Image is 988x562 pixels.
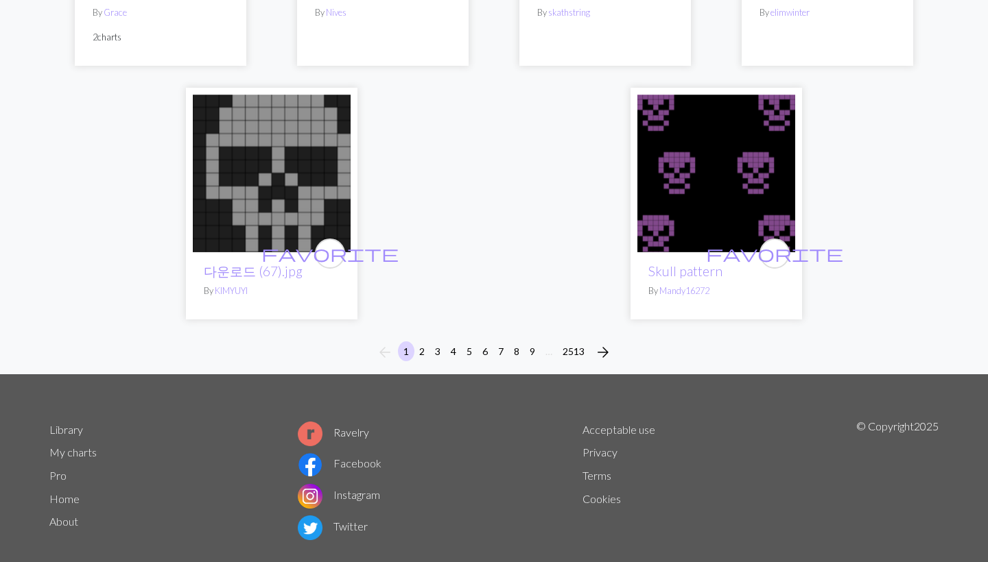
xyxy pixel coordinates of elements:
[326,7,346,18] a: Nives
[430,341,446,361] button: 3
[193,165,351,178] a: 다운로드 (67).jpg
[648,284,784,297] p: By
[637,165,795,178] a: Skull pattern
[583,423,655,436] a: Acceptable use
[706,243,843,264] span: favorite
[49,469,67,482] a: Pro
[93,31,228,44] p: 2 charts
[583,492,621,505] a: Cookies
[193,95,351,252] img: 다운로드 (67).jpg
[557,341,590,361] button: 2513
[298,515,322,540] img: Twitter logo
[93,6,228,19] p: By
[298,452,322,477] img: Facebook logo
[524,341,541,361] button: 9
[49,515,78,528] a: About
[298,488,380,501] a: Instagram
[49,445,97,459] a: My charts
[298,422,322,446] img: Ravelry logo
[298,520,368,533] a: Twitter
[659,285,709,296] a: Mandy16272
[771,7,810,18] a: elimwinter
[204,263,303,279] a: 다운로드 (67).jpg
[706,240,843,267] i: favourite
[595,344,611,361] i: Next
[637,95,795,252] img: Skull pattern
[537,6,673,19] p: By
[493,341,509,361] button: 7
[315,239,345,269] button: favourite
[445,341,462,361] button: 4
[261,240,399,267] i: favourite
[461,341,478,361] button: 5
[298,484,322,509] img: Instagram logo
[49,492,80,505] a: Home
[104,7,127,18] a: Grace
[508,341,525,361] button: 8
[298,426,369,439] a: Ravelry
[477,341,493,361] button: 6
[414,341,430,361] button: 2
[583,469,611,482] a: Terms
[648,263,722,279] a: Skull pattern
[371,341,617,363] nav: Page navigation
[595,343,611,362] span: arrow_forward
[760,6,895,19] p: By
[215,285,248,296] a: KIMYUYI
[760,239,790,269] button: favourite
[548,7,590,18] a: skathstring
[204,284,340,297] p: By
[583,445,617,459] a: Privacy
[856,418,939,543] p: © Copyright 2025
[398,341,414,361] button: 1
[589,341,617,363] button: Next
[298,456,381,469] a: Facebook
[315,6,451,19] p: By
[49,423,83,436] a: Library
[261,243,399,264] span: favorite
